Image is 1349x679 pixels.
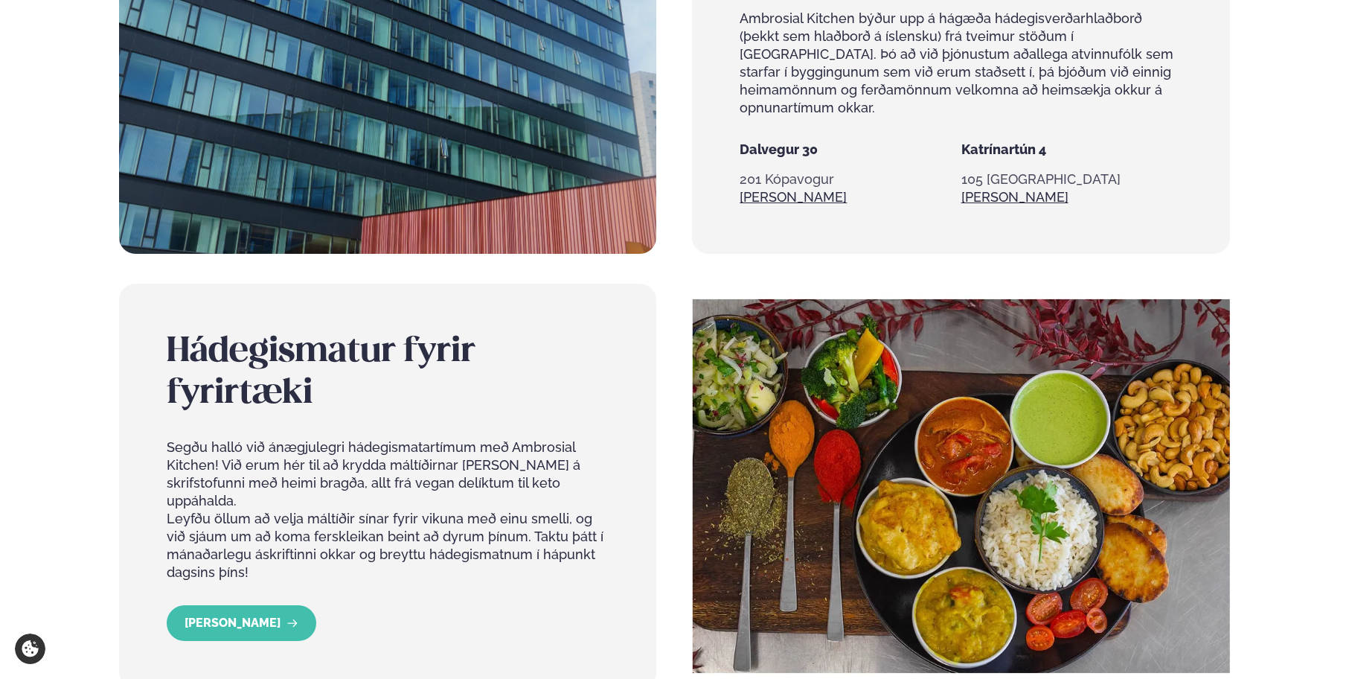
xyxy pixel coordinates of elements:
[961,171,1121,187] span: 105 [GEOGRAPHIC_DATA]
[740,141,961,159] h5: Dalvegur 30
[167,439,609,581] p: Segðu halló við ánægjulegri hádegismatartímum með Ambrosial Kitchen! Við erum hér til að krydda m...
[961,188,1068,206] a: Sjá meira
[961,141,1182,159] h5: Katrínartún 4
[15,634,45,664] a: Cookie settings
[740,171,834,187] span: 201 Kópavogur
[740,188,847,206] a: Sjá meira
[740,10,1182,117] p: Ambrosial Kitchen býður upp á hágæða hádegisverðarhlaðborð (þekkt sem hlaðborð á íslensku) frá tv...
[167,331,609,415] h2: Hádegismatur fyrir fyrirtæki
[167,605,316,641] a: LESA MEIRA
